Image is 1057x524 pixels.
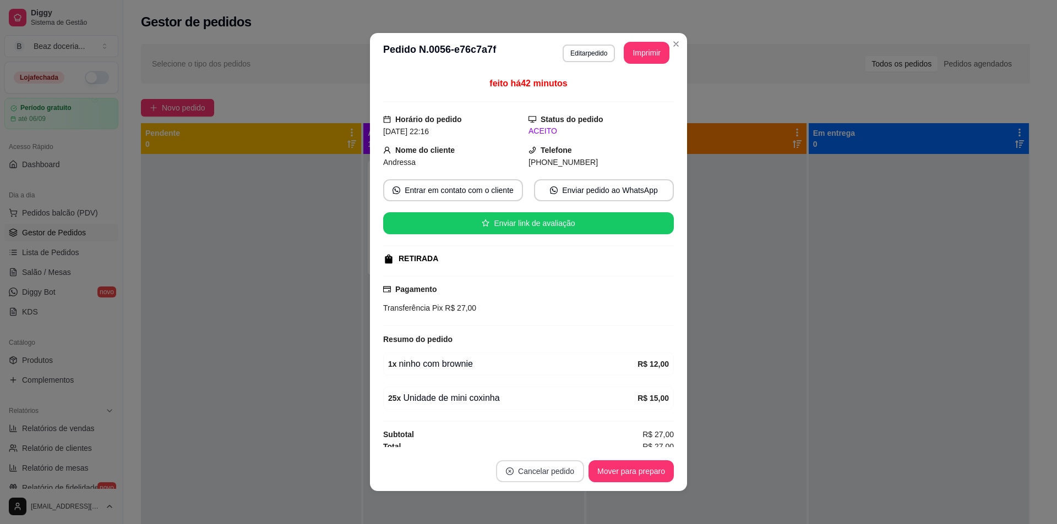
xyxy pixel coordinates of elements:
strong: R$ 12,00 [638,360,669,368]
strong: Pagamento [395,285,437,294]
button: whats-appEnviar pedido ao WhatsApp [534,179,674,201]
h3: Pedido N. 0056-e76c7a7f [383,42,496,64]
button: Editarpedido [563,45,615,62]
strong: Status do pedido [541,115,603,124]
span: whats-app [393,186,400,194]
span: Transferência Pix [383,304,443,312]
button: Imprimir [624,42,669,64]
strong: 25 x [388,394,401,402]
strong: Horário do pedido [395,115,462,124]
div: RETIRADA [399,253,438,264]
span: whats-app [550,186,558,194]
strong: Resumo do pedido [383,335,453,344]
span: calendar [383,115,391,123]
span: [PHONE_NUMBER] [528,158,598,167]
strong: 1 x [388,360,397,368]
span: user [383,146,391,154]
div: ACEITO [528,125,674,137]
span: star [482,219,489,227]
span: Andressa [383,158,416,167]
span: desktop [528,115,536,123]
button: close-circleCancelar pedido [496,460,584,482]
span: R$ 27,00 [443,304,476,312]
span: close-circle [506,467,514,475]
button: whats-appEntrar em contato com o cliente [383,179,523,201]
span: feito há 42 minutos [489,79,567,88]
strong: R$ 15,00 [638,394,669,402]
span: R$ 27,00 [642,428,674,440]
strong: Total [383,442,401,451]
strong: Subtotal [383,430,414,439]
button: starEnviar link de avaliação [383,212,674,234]
span: R$ 27,00 [642,440,674,453]
div: ninho com brownie [388,357,638,371]
strong: Nome do cliente [395,146,455,155]
span: [DATE] 22:16 [383,127,429,136]
span: credit-card [383,285,391,293]
button: Mover para preparo [589,460,674,482]
strong: Telefone [541,146,572,155]
button: Close [667,35,685,53]
span: phone [528,146,536,154]
div: Unidade de mini coxinha [388,391,638,405]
